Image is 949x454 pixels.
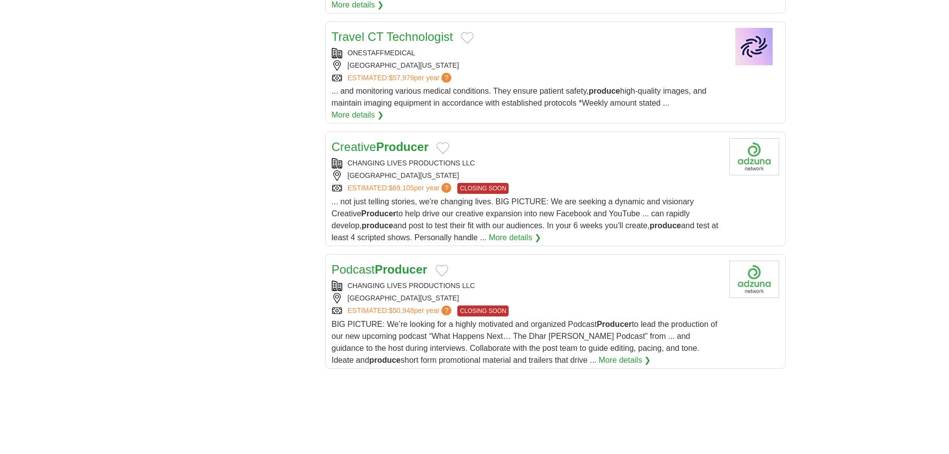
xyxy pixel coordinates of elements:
span: CLOSING SOON [457,183,509,194]
a: More details ❯ [599,354,651,366]
span: $57,979 [389,74,414,82]
strong: produce [362,221,393,230]
strong: produce [369,356,401,364]
img: Company logo [729,261,779,298]
span: BIG PICTURE: We’re looking for a highly motivated and organized Podcast to lead the production of... [332,320,717,364]
span: ... and monitoring various medical conditions. They ensure patient safety, high-quality images, a... [332,87,707,107]
button: Add to favorite jobs [435,265,448,277]
span: ? [441,73,451,83]
strong: produce [589,87,620,95]
img: Company logo [729,138,779,175]
a: PodcastProducer [332,263,427,276]
span: ? [441,305,451,315]
strong: Producer [597,320,632,328]
a: More details ❯ [332,109,384,121]
div: [GEOGRAPHIC_DATA][US_STATE] [332,60,721,71]
span: $69,105 [389,184,414,192]
span: $50,948 [389,306,414,314]
strong: produce [650,221,681,230]
div: CHANGING LIVES PRODUCTIONS LLC [332,158,721,168]
a: More details ❯ [489,232,541,244]
strong: Producer [375,263,427,276]
img: Company logo [729,28,779,65]
strong: Producer [361,209,396,218]
span: CLOSING SOON [457,305,509,316]
div: CHANGING LIVES PRODUCTIONS LLC [332,281,721,291]
div: [GEOGRAPHIC_DATA][US_STATE] [332,170,721,181]
a: CreativeProducer [332,140,429,153]
button: Add to favorite jobs [436,142,449,154]
div: [GEOGRAPHIC_DATA][US_STATE] [332,293,721,303]
a: ESTIMATED:$69,105per year? [348,183,454,194]
span: ... not just telling stories, we’re changing lives. BIG PICTURE: We are seeking a dynamic and vis... [332,197,718,242]
a: Travel CT Technologist [332,30,453,43]
strong: Producer [376,140,428,153]
div: ONESTAFFMEDICAL [332,48,721,58]
a: ESTIMATED:$57,979per year? [348,73,454,83]
button: Add to favorite jobs [461,32,474,44]
span: ? [441,183,451,193]
a: ESTIMATED:$50,948per year? [348,305,454,316]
